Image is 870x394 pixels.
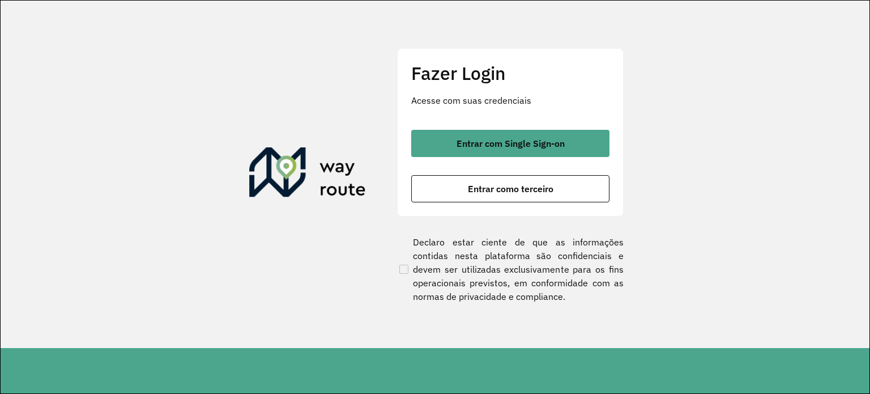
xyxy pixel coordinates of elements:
button: button [411,130,609,157]
button: button [411,175,609,202]
h2: Fazer Login [411,62,609,84]
img: Roteirizador AmbevTech [249,147,366,202]
p: Acesse com suas credenciais [411,94,609,107]
span: Entrar com Single Sign-on [457,139,565,148]
label: Declaro estar ciente de que as informações contidas nesta plataforma são confidenciais e devem se... [397,235,624,303]
span: Entrar como terceiro [468,184,553,193]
